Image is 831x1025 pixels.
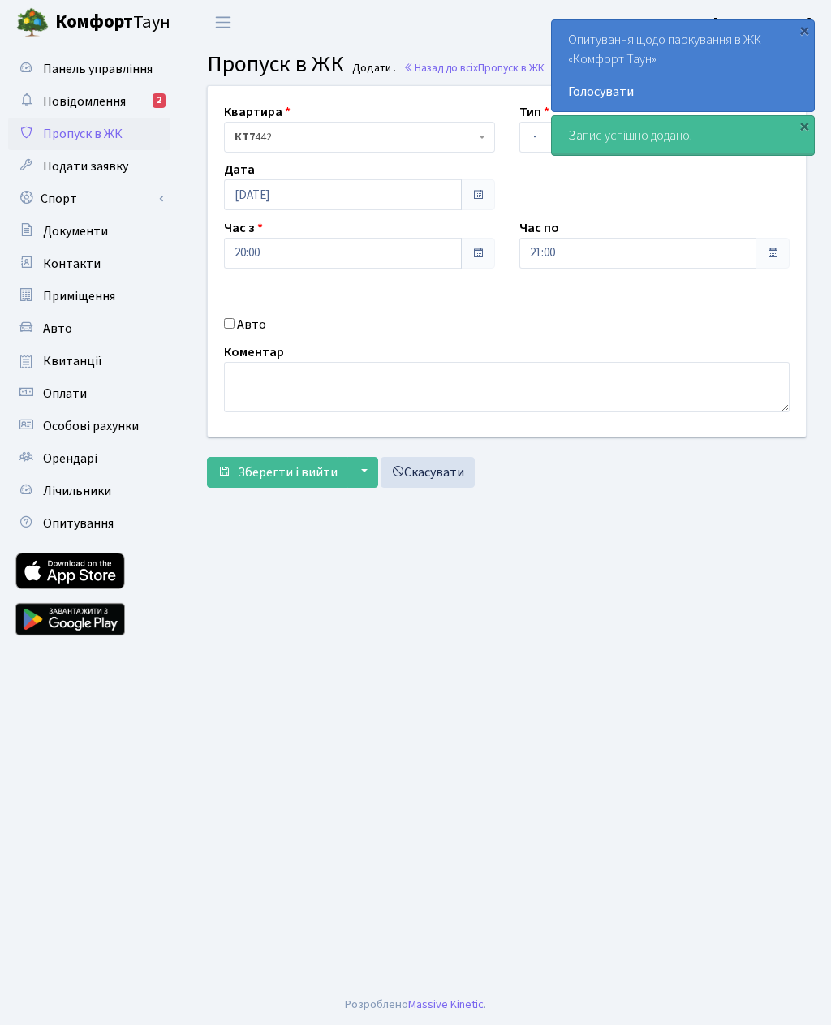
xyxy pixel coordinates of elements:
[43,60,153,78] span: Панель управління
[478,60,545,75] span: Пропуск в ЖК
[224,218,263,238] label: Час з
[43,222,108,240] span: Документи
[43,93,126,110] span: Повідомлення
[235,129,255,145] b: КТ7
[796,22,812,38] div: ×
[345,996,486,1014] div: Розроблено .
[43,157,128,175] span: Подати заявку
[8,377,170,410] a: Оплати
[8,507,170,540] a: Опитування
[8,118,170,150] a: Пропуск в ЖК
[43,255,101,273] span: Контакти
[403,60,545,75] a: Назад до всіхПропуск в ЖК
[8,280,170,312] a: Приміщення
[43,320,72,338] span: Авто
[153,93,166,108] div: 2
[519,102,549,122] label: Тип
[16,6,49,39] img: logo.png
[224,342,284,362] label: Коментар
[203,9,243,36] button: Переключити навігацію
[224,122,495,153] span: <b>КТ7</b>&nbsp;&nbsp;&nbsp;442
[43,125,123,143] span: Пропуск в ЖК
[713,13,812,32] a: [PERSON_NAME]
[796,118,812,134] div: ×
[552,20,814,111] div: Опитування щодо паркування в ЖК «Комфорт Таун»
[408,996,484,1013] a: Massive Kinetic
[8,248,170,280] a: Контакти
[8,150,170,183] a: Подати заявку
[8,345,170,377] a: Квитанції
[43,450,97,467] span: Орендарі
[235,129,475,145] span: <b>КТ7</b>&nbsp;&nbsp;&nbsp;442
[713,14,812,32] b: [PERSON_NAME]
[55,9,170,37] span: Таун
[519,218,559,238] label: Час по
[224,102,291,122] label: Квартира
[43,352,102,370] span: Квитанції
[568,82,798,101] a: Голосувати
[238,463,338,481] span: Зберегти і вийти
[55,9,133,35] b: Комфорт
[8,312,170,345] a: Авто
[8,215,170,248] a: Документи
[349,62,396,75] small: Додати .
[43,515,114,532] span: Опитування
[552,116,814,155] div: Запис успішно додано.
[224,160,255,179] label: Дата
[43,287,115,305] span: Приміщення
[8,475,170,507] a: Лічильники
[237,315,266,334] label: Авто
[43,417,139,435] span: Особові рахунки
[43,385,87,403] span: Оплати
[8,85,170,118] a: Повідомлення2
[207,457,348,488] button: Зберегти і вийти
[8,53,170,85] a: Панель управління
[43,482,111,500] span: Лічильники
[207,48,344,80] span: Пропуск в ЖК
[381,457,475,488] a: Скасувати
[8,410,170,442] a: Особові рахунки
[8,183,170,215] a: Спорт
[8,442,170,475] a: Орендарі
